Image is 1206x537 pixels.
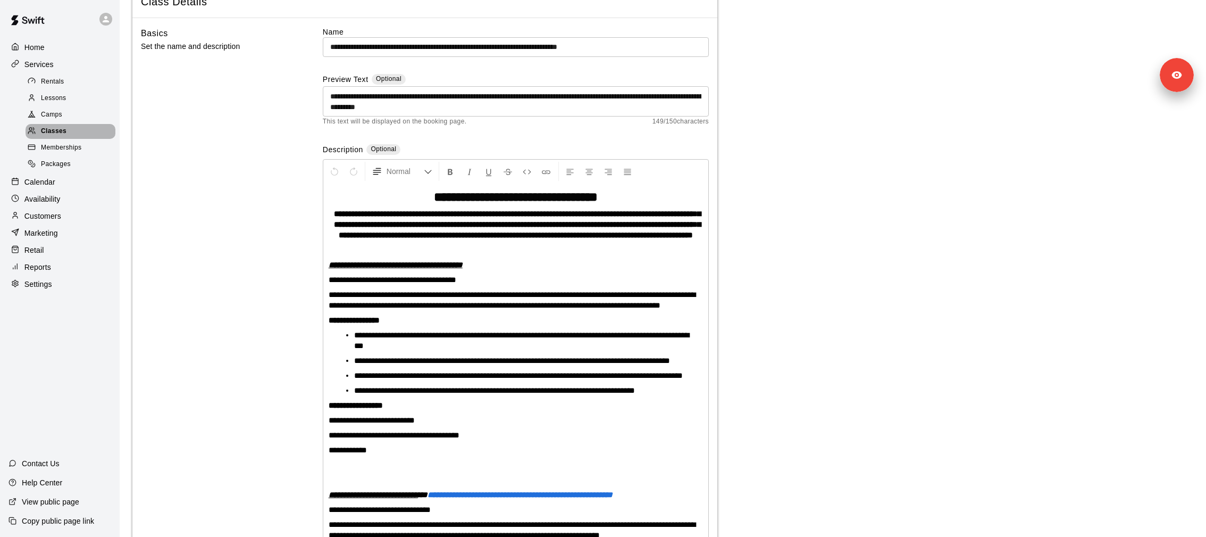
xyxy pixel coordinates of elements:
[9,174,111,190] a: Calendar
[9,56,111,72] a: Services
[41,110,62,120] span: Camps
[323,144,363,156] label: Description
[22,477,62,488] p: Help Center
[26,157,115,172] div: Packages
[26,140,120,156] a: Memberships
[26,156,120,173] a: Packages
[24,59,54,70] p: Services
[561,162,579,181] button: Left Align
[26,107,120,123] a: Camps
[599,162,617,181] button: Right Align
[26,124,115,139] div: Classes
[460,162,479,181] button: Format Italics
[9,191,111,207] a: Availability
[41,143,81,153] span: Memberships
[652,117,709,127] span: 149 / 150 characters
[371,145,396,153] span: Optional
[325,162,344,181] button: Undo
[323,74,368,86] label: Preview Text
[9,242,111,258] a: Retail
[22,497,79,507] p: View public page
[26,91,115,106] div: Lessons
[22,458,60,469] p: Contact Us
[323,117,467,127] span: This text will be displayed on the booking page.
[9,225,111,241] a: Marketing
[26,141,115,155] div: Memberships
[41,93,66,104] span: Lessons
[26,90,120,106] a: Lessons
[141,40,289,53] p: Set the name and description
[480,162,498,181] button: Format Underline
[26,108,115,122] div: Camps
[518,162,536,181] button: Insert Code
[41,77,64,87] span: Rentals
[345,162,363,181] button: Redo
[499,162,517,181] button: Format Strikethrough
[41,126,66,137] span: Classes
[41,159,71,170] span: Packages
[24,279,52,290] p: Settings
[24,42,45,53] p: Home
[24,177,55,187] p: Calendar
[24,245,44,255] p: Retail
[24,194,61,204] p: Availability
[24,262,51,272] p: Reports
[618,162,636,181] button: Justify Align
[26,123,120,140] a: Classes
[9,208,111,224] a: Customers
[9,39,111,55] a: Home
[323,27,709,37] label: Name
[26,73,120,90] a: Rentals
[441,162,459,181] button: Format Bold
[22,516,94,526] p: Copy public page link
[387,166,424,177] span: Normal
[24,211,61,221] p: Customers
[9,259,111,275] a: Reports
[537,162,555,181] button: Insert Link
[367,162,437,181] button: Formatting Options
[580,162,598,181] button: Center Align
[26,75,115,89] div: Rentals
[376,75,401,82] span: Optional
[9,276,111,292] a: Settings
[141,27,168,40] h6: Basics
[24,228,58,238] p: Marketing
